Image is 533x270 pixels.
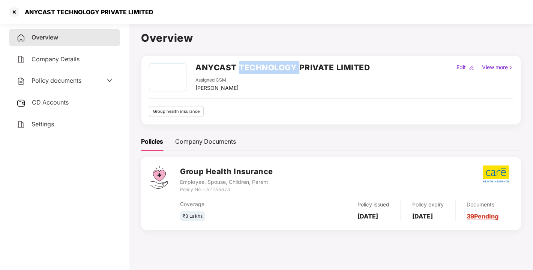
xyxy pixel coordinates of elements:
img: svg+xml;base64,PHN2ZyB4bWxucz0iaHR0cDovL3d3dy53My5vcmcvMjAwMC9zdmciIHdpZHRoPSIyNCIgaGVpZ2h0PSIyNC... [17,55,26,64]
i: 57756313 [206,187,230,192]
div: Company Documents [175,137,236,146]
b: [DATE] [412,212,433,220]
b: [DATE] [357,212,378,220]
span: Policy documents [32,77,81,84]
img: svg+xml;base64,PHN2ZyB4bWxucz0iaHR0cDovL3d3dy53My5vcmcvMjAwMC9zdmciIHdpZHRoPSIyNCIgaGVpZ2h0PSIyNC... [17,120,26,129]
div: ANYCAST TECHNOLOGY PRIVATE LIMITED [20,8,153,16]
img: svg+xml;base64,PHN2ZyB4bWxucz0iaHR0cDovL3d3dy53My5vcmcvMjAwMC9zdmciIHdpZHRoPSI0Ny43MTQiIGhlaWdodD... [150,166,168,189]
span: Company Details [32,55,80,63]
div: Policies [141,137,163,146]
h3: Group Health Insurance [180,166,273,177]
div: Edit [455,63,467,71]
div: View more [480,63,515,71]
h1: Overview [141,30,521,46]
span: down [107,77,113,83]
span: Overview [32,33,58,41]
div: Policy expiry [412,200,444,209]
div: | [476,63,480,71]
h2: ANYCAST TECHNOLOGY PRIVATE LIMITED [195,61,370,74]
div: Policy No. - [180,186,273,193]
div: Group health insurance [149,106,204,117]
a: 39 Pending [467,212,498,220]
img: svg+xml;base64,PHN2ZyB3aWR0aD0iMjUiIGhlaWdodD0iMjQiIHZpZXdCb3g9IjAgMCAyNSAyNCIgZmlsbD0ibm9uZSIgeG... [17,99,26,108]
img: editIcon [469,65,474,70]
div: Assigned CSM [195,77,239,84]
div: Documents [467,200,498,209]
img: rightIcon [508,65,513,70]
span: CD Accounts [32,99,69,106]
img: care.png [482,165,509,183]
img: svg+xml;base64,PHN2ZyB4bWxucz0iaHR0cDovL3d3dy53My5vcmcvMjAwMC9zdmciIHdpZHRoPSIyNCIgaGVpZ2h0PSIyNC... [17,33,26,42]
div: [PERSON_NAME] [195,84,239,92]
img: svg+xml;base64,PHN2ZyB4bWxucz0iaHR0cDovL3d3dy53My5vcmcvMjAwMC9zdmciIHdpZHRoPSIyNCIgaGVpZ2h0PSIyNC... [17,77,26,86]
div: Coverage [180,200,291,208]
div: Policy issued [357,200,389,209]
div: ₹3 Lakhs [180,211,205,221]
span: Settings [32,120,54,128]
div: Employee, Spouse, Children, Parent [180,178,273,186]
